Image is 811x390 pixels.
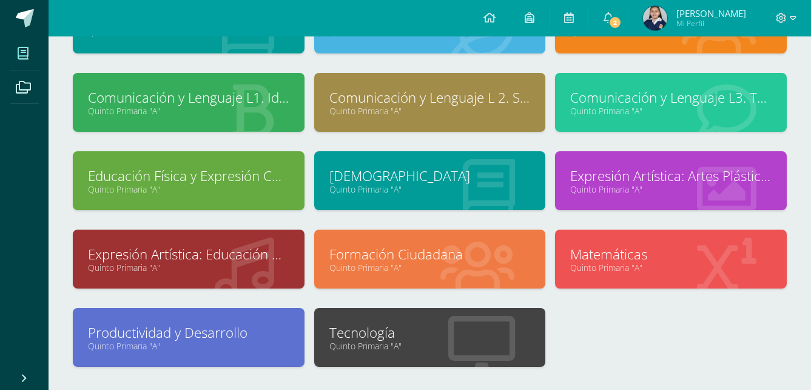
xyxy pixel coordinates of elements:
a: [DEMOGRAPHIC_DATA] [329,166,531,185]
a: Comunicación y Lenguaje L 2. Segundo Idioma [329,88,531,107]
a: Quinto Primaria "A" [88,105,289,117]
a: Matemáticas [570,245,772,264]
img: 3d2e8eb40bfccf18b1ccdafcf6cf7ba2.png [643,6,667,30]
a: Quinto Primaria "A" [88,340,289,352]
a: Comunicación y Lenguaje L1. Idioma Materno [88,88,289,107]
a: Quinto Primaria "A" [88,262,289,273]
a: Quinto Primaria "A" [329,340,531,352]
a: Comunicación y Lenguaje L3. Tercer Idioma [570,88,772,107]
a: Quinto Primaria "A" [88,183,289,195]
a: Quinto Primaria "A" [570,183,772,195]
a: Quinto Primaria "A" [329,105,531,117]
a: Quinto Primaria "A" [570,262,772,273]
a: Quinto Primaria "A" [329,262,531,273]
a: Expresión Artística: Educación Musical [88,245,289,264]
a: Expresión Artística: Artes Plásticas [570,166,772,185]
a: Tecnología [329,323,531,342]
a: Educación Física y Expresión Corporal [88,166,289,185]
span: 2 [608,16,622,29]
span: Mi Perfil [676,18,746,29]
span: [PERSON_NAME] [676,7,746,19]
a: Quinto Primaria "A" [329,183,531,195]
a: Productividad y Desarrollo [88,323,289,342]
a: Formación Ciudadana [329,245,531,264]
a: Quinto Primaria "A" [570,105,772,117]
